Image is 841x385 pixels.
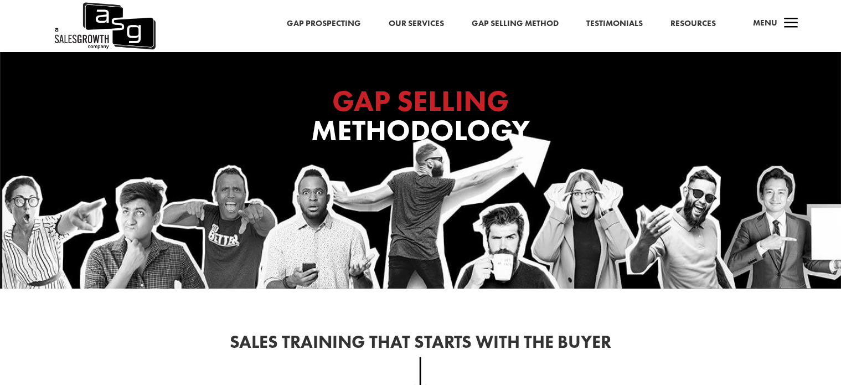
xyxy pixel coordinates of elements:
[389,17,444,31] a: Our Services
[780,13,802,35] span: a
[287,17,361,31] a: Gap Prospecting
[332,82,509,120] span: GAP SELLING
[586,17,643,31] a: Testimonials
[122,333,720,357] h2: Sales Training That Starts With the Buyer
[199,86,642,151] h1: Methodology
[670,17,716,31] a: Resources
[472,17,559,31] a: Gap Selling Method
[753,17,777,28] span: Menu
